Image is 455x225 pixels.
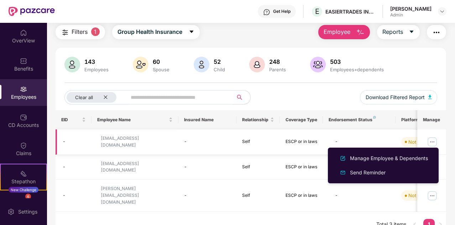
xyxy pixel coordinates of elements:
div: ESCP or in laws [286,192,318,199]
img: svg+xml;base64,PHN2ZyBpZD0iU2V0dGluZy0yMHgyMCIgeG1sbnM9Imh0dHA6Ly93d3cudzMub3JnLzIwMDAvc3ZnIiB3aW... [7,208,15,215]
span: 1 [91,27,100,36]
img: svg+xml;base64,PHN2ZyB4bWxucz0iaHR0cDovL3d3dy53My5vcmcvMjAwMC9zdmciIHhtbG5zOnhsaW5rPSJodHRwOi8vd3... [339,154,347,163]
button: Employee [318,25,370,39]
img: svg+xml;base64,PHN2ZyB4bWxucz0iaHR0cDovL3d3dy53My5vcmcvMjAwMC9zdmciIHhtbG5zOnhsaW5rPSJodHRwOi8vd3... [339,168,347,177]
span: Group Health Insurance [117,27,182,36]
img: svg+xml;base64,PHN2ZyBpZD0iQmVuZWZpdHMiIHhtbG5zPSJodHRwOi8vd3d3LnczLm9yZy8yMDAwL3N2ZyIgd2lkdGg9Ij... [20,57,27,65]
div: 503 [329,58,385,65]
img: svg+xml;base64,PHN2ZyB4bWxucz0iaHR0cDovL3d3dy53My5vcmcvMjAwMC9zdmciIHhtbG5zOnhsaW5rPSJodHRwOi8vd3... [194,57,209,72]
span: caret-down [409,29,414,35]
div: ESCP or in laws [286,164,318,170]
th: Employee Name [91,110,178,129]
th: Relationship [236,110,280,129]
div: 143 [83,58,110,65]
th: Coverage Type [280,110,323,129]
img: svg+xml;base64,PHN2ZyBpZD0iSGVscC0zMngzMiIgeG1sbnM9Imh0dHA6Ly93d3cudzMub3JnLzIwMDAvc3ZnIiB3aWR0aD... [263,9,270,16]
th: Insured Name [178,110,236,129]
span: Employee Name [97,117,167,123]
div: [EMAIL_ADDRESS][DOMAIN_NAME] [101,160,173,174]
span: search [233,94,247,100]
div: Parents [268,67,287,72]
div: Endorsement Status [329,117,389,123]
img: svg+xml;base64,PHN2ZyB4bWxucz0iaHR0cDovL3d3dy53My5vcmcvMjAwMC9zdmciIHdpZHRoPSI4IiBoZWlnaHQ9IjgiIH... [373,116,376,119]
div: [PERSON_NAME][EMAIL_ADDRESS][DOMAIN_NAME] [101,185,173,206]
div: Self [242,138,274,145]
img: svg+xml;base64,PHN2ZyB4bWxucz0iaHR0cDovL3d3dy53My5vcmcvMjAwMC9zdmciIHdpZHRoPSIyMSIgaGVpZ2h0PSIyMC... [20,170,27,177]
div: Not Registered [408,192,441,199]
div: - [184,192,231,199]
img: svg+xml;base64,PHN2ZyB4bWxucz0iaHR0cDovL3d3dy53My5vcmcvMjAwMC9zdmciIHhtbG5zOnhsaW5rPSJodHRwOi8vd3... [133,57,148,72]
img: svg+xml;base64,PHN2ZyBpZD0iRW1wbG95ZWVzIiB4bWxucz0iaHR0cDovL3d3dy53My5vcmcvMjAwMC9zdmciIHdpZHRoPS... [20,86,27,93]
button: Filters1 [56,25,105,39]
img: manageButton [427,190,438,201]
div: [EMAIL_ADDRESS][DOMAIN_NAME] [101,135,173,149]
div: EASIERTRADES INDIA LLP [325,8,375,15]
div: Get Help [273,9,291,14]
img: svg+xml;base64,PHN2ZyBpZD0iQ0RfQWNjb3VudHMiIGRhdGEtbmFtZT0iQ0QgQWNjb3VudHMiIHhtbG5zPSJodHRwOi8vd3... [20,114,27,121]
div: Employees+dependents [329,67,385,72]
div: Child [212,67,226,72]
img: svg+xml;base64,PHN2ZyB4bWxucz0iaHR0cDovL3d3dy53My5vcmcvMjAwMC9zdmciIHhtbG5zOnhsaW5rPSJodHRwOi8vd3... [249,57,265,72]
div: ESCP or in laws [286,138,318,145]
div: Self [242,164,274,170]
span: Download Filtered Report [366,93,425,101]
div: Not Registered [408,138,441,145]
span: close [103,95,108,99]
div: 60 [151,58,171,65]
span: Clear all [75,94,93,100]
div: 248 [268,58,287,65]
button: Group Health Insurancecaret-down [112,25,200,39]
th: Manage [417,110,446,129]
div: - [335,192,338,199]
button: Download Filtered Report [360,90,438,104]
div: Stepathon [1,178,46,185]
span: Filters [72,27,88,36]
div: - [63,192,86,199]
div: 52 [212,58,226,65]
div: Employees [83,67,110,72]
img: manageButton [427,136,438,148]
span: Employee [324,27,350,36]
img: svg+xml;base64,PHN2ZyBpZD0iRHJvcGRvd24tMzJ4MzIiIHhtbG5zPSJodHRwOi8vd3d3LnczLm9yZy8yMDAwL3N2ZyIgd2... [439,9,445,14]
div: - [63,164,86,170]
img: svg+xml;base64,PHN2ZyB4bWxucz0iaHR0cDovL3d3dy53My5vcmcvMjAwMC9zdmciIHdpZHRoPSIyNCIgaGVpZ2h0PSIyNC... [61,28,69,37]
div: Spouse [151,67,171,72]
div: - [184,164,231,170]
div: Admin [390,12,432,18]
span: Relationship [242,117,269,123]
button: search [233,90,251,104]
div: New Challenge [9,187,38,193]
div: - [63,138,86,145]
button: Reportscaret-down [377,25,420,39]
img: svg+xml;base64,PHN2ZyB4bWxucz0iaHR0cDovL3d3dy53My5vcmcvMjAwMC9zdmciIHhtbG5zOnhsaW5rPSJodHRwOi8vd3... [64,57,80,72]
div: Settings [16,208,40,215]
div: Manage Employee & Dependents [349,154,429,162]
div: - [335,138,338,145]
div: [PERSON_NAME] [390,5,432,12]
button: Clear allclose [64,90,129,104]
img: svg+xml;base64,PHN2ZyB4bWxucz0iaHR0cDovL3d3dy53My5vcmcvMjAwMC9zdmciIHhtbG5zOnhsaW5rPSJodHRwOi8vd3... [428,95,432,99]
span: E [315,7,319,16]
div: - [184,138,231,145]
span: caret-down [189,29,194,35]
div: 6 [25,194,31,199]
img: svg+xml;base64,PHN2ZyBpZD0iSG9tZSIgeG1sbnM9Imh0dHA6Ly93d3cudzMub3JnLzIwMDAvc3ZnIiB3aWR0aD0iMjAiIG... [20,29,27,36]
span: Reports [382,27,403,36]
img: svg+xml;base64,PHN2ZyB4bWxucz0iaHR0cDovL3d3dy53My5vcmcvMjAwMC9zdmciIHdpZHRoPSIyNCIgaGVpZ2h0PSIyNC... [432,28,441,37]
img: svg+xml;base64,PHN2ZyBpZD0iQ2xhaW0iIHhtbG5zPSJodHRwOi8vd3d3LnczLm9yZy8yMDAwL3N2ZyIgd2lkdGg9IjIwIi... [20,142,27,149]
th: EID [56,110,92,129]
div: Self [242,192,274,199]
img: New Pazcare Logo [9,7,55,16]
div: Send Reminder [349,169,387,177]
span: EID [61,117,81,123]
div: Platform Status [401,117,440,123]
img: svg+xml;base64,PHN2ZyB4bWxucz0iaHR0cDovL3d3dy53My5vcmcvMjAwMC9zdmciIHhtbG5zOnhsaW5rPSJodHRwOi8vd3... [356,28,365,37]
img: svg+xml;base64,PHN2ZyB4bWxucz0iaHR0cDovL3d3dy53My5vcmcvMjAwMC9zdmciIHhtbG5zOnhsaW5rPSJodHRwOi8vd3... [310,57,326,72]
